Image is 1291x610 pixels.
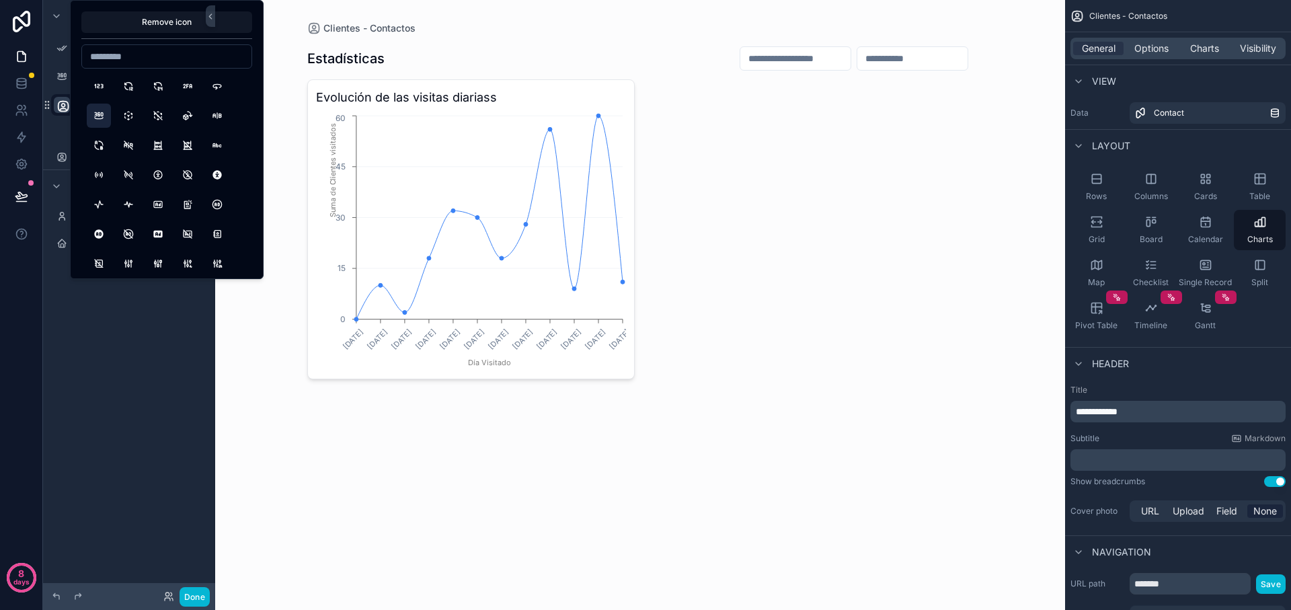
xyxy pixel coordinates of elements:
button: Abacus [146,133,170,157]
a: Estadisticas [DEMOGRAPHIC_DATA] [51,66,207,87]
span: Grid [1089,234,1105,245]
button: AccessPoint [87,163,111,187]
button: Accessible [146,163,170,187]
span: Checklist [1133,277,1169,288]
button: 360 [205,74,229,98]
button: Charts [1234,210,1286,250]
button: Rows [1070,167,1122,207]
button: Calendar [1179,210,1231,250]
span: Timeline [1134,320,1167,331]
button: AB2 [87,133,111,157]
span: Board [1140,234,1163,245]
span: Rows [1086,191,1107,202]
span: Navigation [1092,545,1151,559]
span: None [1253,504,1277,518]
span: Table [1249,191,1270,202]
span: Map [1088,277,1105,288]
tspan: Día Visitado [468,358,511,368]
button: AccessibleOffFilled [205,163,229,187]
span: Gantt [1195,320,1216,331]
button: AccessibleOff [175,163,200,187]
span: Split [1251,277,1268,288]
button: 360View [87,104,111,128]
span: Visibility [1240,42,1276,55]
button: ActivityHeartbeat [116,192,141,217]
button: AdFilled [146,222,170,246]
button: Checklist [1125,253,1177,293]
label: Cover photo [1070,506,1124,517]
tspan: 0 [340,314,345,324]
div: scrollable content [1070,449,1286,471]
button: 3dCubeSphereOff [146,104,170,128]
h1: Estadísticas [307,49,385,68]
button: Map [1070,253,1122,293]
button: AdCircleFilled [87,222,111,246]
button: 2fa [175,74,200,98]
button: Remove icon [81,11,252,33]
tspan: 15 [337,264,345,274]
text: [DATE] [510,328,535,352]
span: Upload [1173,504,1204,518]
button: Done [180,587,210,607]
span: Field [1216,504,1237,518]
button: Gantt [1179,296,1231,336]
button: AdOff [175,222,200,246]
text: [DATE] [583,328,607,352]
span: Clientes - Contactos [1089,11,1167,22]
span: General [1082,42,1116,55]
text: [DATE] [365,328,389,352]
button: Activity [87,192,111,217]
span: Clientes - Contactos [323,22,416,35]
text: [DATE] [607,328,631,352]
p: 8 [18,567,24,580]
button: Grid [1070,210,1122,250]
h3: Evolución de las visitas diariass [316,88,627,107]
label: Subtitle [1070,433,1099,444]
button: AdjustmentsAlt [146,252,170,276]
text: [DATE] [535,328,559,352]
button: Table [1234,167,1286,207]
button: 123 [87,74,111,98]
span: Contact [1154,108,1184,118]
text: [DATE] [462,328,486,352]
tspan: 45 [335,161,345,171]
button: Single Record [1179,253,1231,293]
tspan: 30 [335,213,345,223]
span: Single Record [1179,277,1232,288]
button: Abc [205,133,229,157]
a: Clientes - Contactos (clone) [51,147,207,168]
button: AddressBook [205,222,229,246]
div: scrollable content [1070,401,1286,422]
button: Ad [146,192,170,217]
span: Charts [1190,42,1219,55]
span: Markdown [1245,433,1286,444]
text: [DATE] [559,328,583,352]
button: Cards [1179,167,1231,207]
button: Pivot Table [1070,296,1122,336]
tspan: Suma de Clientes visitados [327,123,337,218]
text: [DATE] [341,328,365,352]
span: Options [1134,42,1169,55]
div: Show breadcrumbs [1070,476,1145,487]
tspan: 60 [335,113,345,123]
span: Calendar [1188,234,1223,245]
button: 12Hours [116,74,141,98]
button: AbacusOff [175,133,200,157]
p: days [13,572,30,591]
span: Charts [1247,234,1273,245]
button: 24Hours [146,74,170,98]
div: chart [316,112,627,371]
text: [DATE] [414,328,438,352]
button: Split [1234,253,1286,293]
a: App Setup [51,38,207,59]
span: Header [1092,357,1129,371]
label: Data [1070,108,1124,118]
button: AdCircle [205,192,229,217]
span: Pivot Table [1075,320,1118,331]
button: Columns [1125,167,1177,207]
button: AccessPointOff [116,163,141,187]
button: Adjustments [116,252,141,276]
label: Title [1070,385,1286,395]
button: ABOff [116,133,141,157]
span: View [1092,75,1116,88]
